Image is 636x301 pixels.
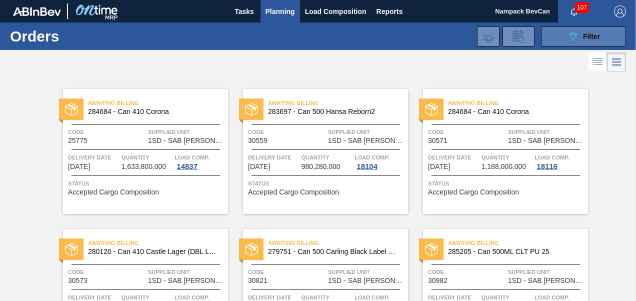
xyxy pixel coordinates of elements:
div: Import Order Negotiation [477,26,499,46]
span: Load Composition [305,5,366,17]
span: 284684 - Can 410 Corona [448,108,580,115]
span: Delivery Date [248,152,299,162]
span: 30571 [428,137,447,144]
span: Status [68,178,225,188]
img: status [65,243,78,256]
span: 279751 - Can 500 Carling Black Label Refresh [268,248,400,255]
span: Awaiting Billing [448,238,588,248]
span: Code [428,267,505,277]
span: Planning [265,5,295,17]
span: 30573 [68,277,87,284]
span: 25775 [68,137,87,144]
div: 14837 [174,162,199,170]
img: status [245,103,258,116]
span: Code [248,267,325,277]
span: Load Comp. [354,152,389,162]
a: statusAwaiting Billing284684 - Can 410 CoronaCode25775Supplied Unit1SD - SAB [PERSON_NAME]Deliver... [48,89,228,214]
span: Status [428,178,585,188]
a: statusAwaiting Billing283697 - Can 500 Hansa Reborn2Code30559Supplied Unit1SD - SAB [PERSON_NAME]... [228,89,408,214]
span: 30982 [428,277,447,284]
span: 284684 - Can 410 Corona [88,108,220,115]
span: Load Comp. [174,152,209,162]
span: 1SD - SAB Rosslyn Brewery [148,137,225,144]
span: Code [68,127,145,137]
span: Code [248,127,325,137]
span: Supplied Unit [148,267,225,277]
span: Supplied Unit [328,127,405,137]
div: 18116 [534,162,559,170]
span: Reports [376,5,403,17]
span: Delivery Date [68,152,119,162]
span: 280120 - Can 410 Castle Lager (DBL Luck) [88,248,220,255]
span: 1SD - SAB Rosslyn Brewery [508,137,585,144]
span: 107 [575,2,589,13]
img: status [245,243,258,256]
span: Supplied Unit [508,267,585,277]
img: status [65,103,78,116]
span: Code [68,267,145,277]
button: Filter [541,26,626,46]
div: List Vision [588,52,607,71]
span: Status [248,178,405,188]
img: TNhmsLtSVTkK8tSr43FrP2fwEKptu5GPRR3wAAAABJRU5ErkJggg== [13,7,61,16]
span: 30821 [248,277,267,284]
span: 08/15/2025 [428,163,450,170]
span: Quantity [121,152,172,162]
span: Supplied Unit [148,127,225,137]
span: 1SD - SAB Rosslyn Brewery [508,277,585,284]
span: Tasks [233,5,255,17]
button: Notifications [558,4,590,18]
span: Quantity [481,152,532,162]
span: 1,188,000.000 [481,163,526,170]
span: Awaiting Billing [88,238,228,248]
h1: Orders [10,30,148,42]
span: 08/10/2025 [248,163,270,170]
span: 1,633,800.000 [121,163,166,170]
span: Awaiting Billing [448,98,588,108]
span: Accepted Cargo Composition [248,188,339,196]
span: Awaiting Billing [268,98,408,108]
span: 1SD - SAB Rosslyn Brewery [328,277,405,284]
img: status [425,243,438,256]
span: Load Comp. [534,152,569,162]
a: Load Comp.18104 [354,152,405,170]
img: Logout [614,5,626,17]
span: Accepted Cargo Composition [428,188,519,196]
span: Supplied Unit [508,127,585,137]
div: 18104 [354,162,379,170]
span: Supplied Unit [328,267,405,277]
span: 285205 - Can 500ML CLT PU 25 [448,248,580,255]
a: Load Comp.18116 [534,152,585,170]
span: Filter [583,32,600,40]
div: Card Vision [607,52,626,71]
div: Order Review Request [502,26,534,46]
span: Quantity [301,152,352,162]
a: Load Comp.14837 [174,152,225,170]
span: 283697 - Can 500 Hansa Reborn2 [268,108,400,115]
span: 30559 [248,137,267,144]
span: Accepted Cargo Composition [68,188,159,196]
span: Delivery Date [428,152,479,162]
span: 1SD - SAB Rosslyn Brewery [328,137,405,144]
span: 980,280.000 [301,163,340,170]
span: Code [428,127,505,137]
span: Awaiting Billing [88,98,228,108]
span: 01/19/2025 [68,163,90,170]
span: 1SD - SAB Rosslyn Brewery [148,277,225,284]
span: Awaiting Billing [268,238,408,248]
a: statusAwaiting Billing284684 - Can 410 CoronaCode30571Supplied Unit1SD - SAB [PERSON_NAME]Deliver... [408,89,588,214]
img: status [425,103,438,116]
